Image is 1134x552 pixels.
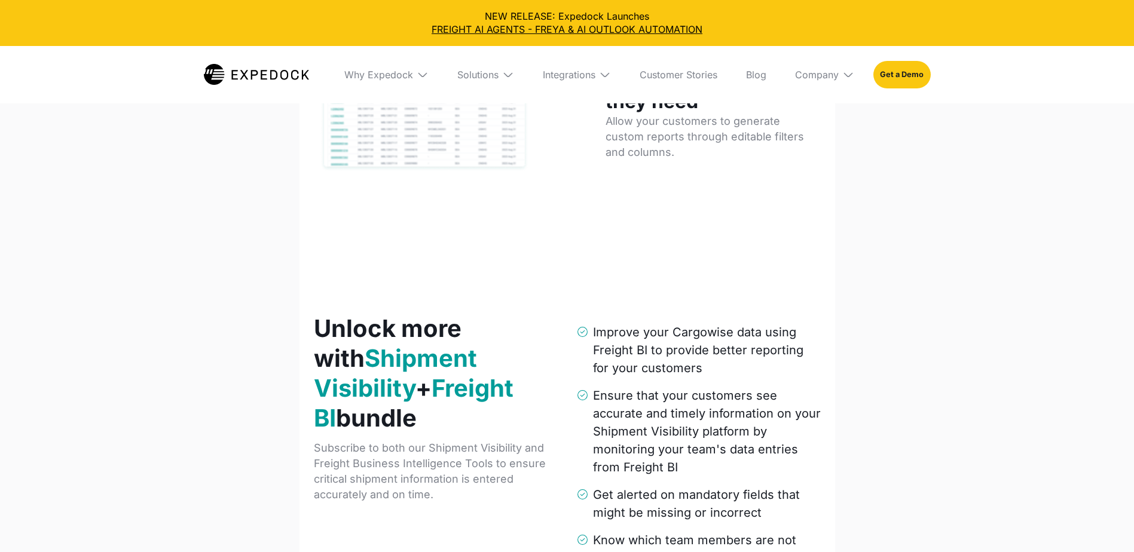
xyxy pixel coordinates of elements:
div: Ensure that your customers see accurate and timely information on your Shipment Visibility platfo... [593,387,821,476]
div: Solutions [457,69,499,81]
a: Get a Demo [873,61,930,88]
div: Why Expedock [344,69,413,81]
a: Blog [736,46,776,103]
a: Customer Stories [630,46,727,103]
div: Integrations [543,69,595,81]
a: FREIGHT AI AGENTS - FREYA & AI OUTLOOK AUTOMATION [10,23,1124,36]
div: Get alerted on mandatory fields that might be missing or incorrect [593,486,821,522]
div: Company [795,69,839,81]
span: Freight BI [314,373,513,433]
p: Subscribe to both our Shipment Visibility and Freight Business Intelligence Tools to ensure criti... [314,440,558,502]
div: NEW RELEASE: Expedock Launches [10,10,1124,36]
span: Shipment Visibility [314,344,477,403]
p: Allow your customers to generate custom reports through editable filters and columns. [606,114,815,160]
div: Improve your Cargowise data using Freight BI to provide better reporting for your customers [593,323,821,377]
h1: Unlock more with + bundle [314,314,558,433]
